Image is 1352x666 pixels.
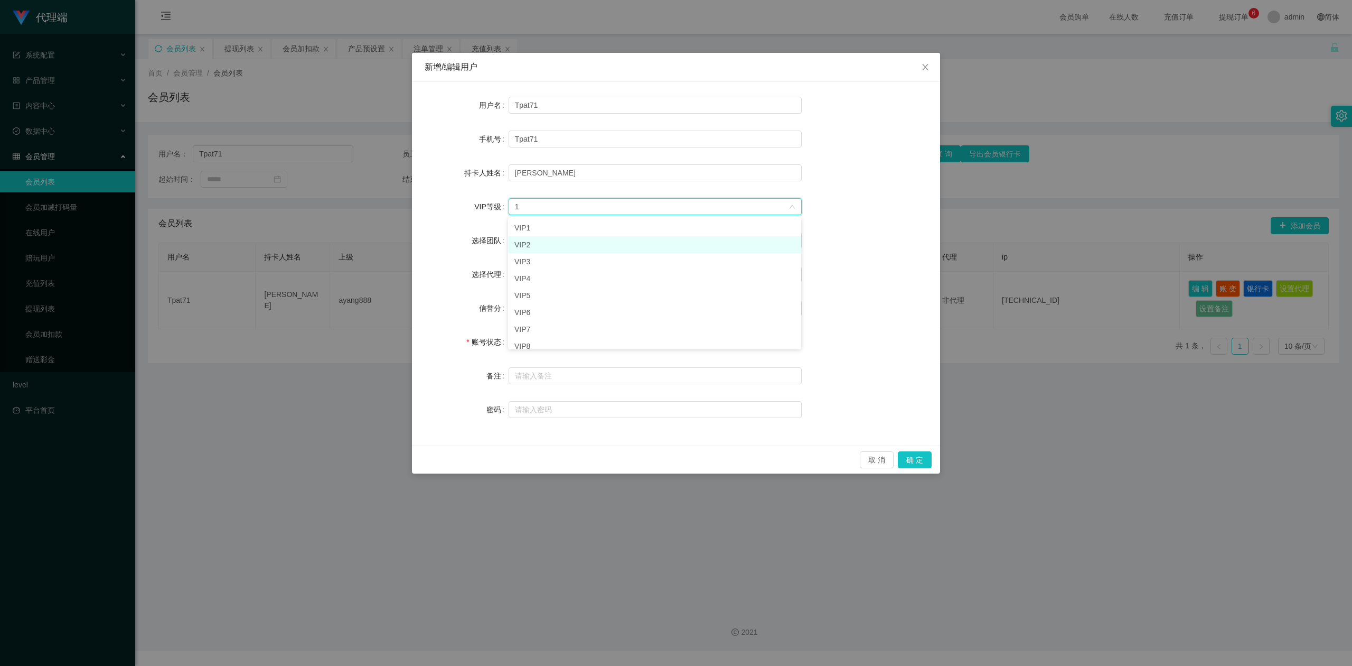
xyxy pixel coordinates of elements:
[479,135,509,143] label: 手机号：
[508,287,801,304] li: VIP5
[509,164,802,181] input: 请输入持卡人姓名
[508,236,801,253] li: VIP2
[508,338,801,355] li: VIP8
[860,451,894,468] button: 取 消
[464,169,509,177] label: 持卡人姓名：
[509,367,802,384] input: 请输入备注
[508,321,801,338] li: VIP7
[425,61,927,73] div: 新增/编辑用户
[508,253,801,270] li: VIP3
[898,451,932,468] button: 确 定
[509,97,802,114] input: 请输入用户名
[509,131,802,147] input: 请输入手机号
[472,270,509,279] label: 选择代理：
[474,202,508,211] label: VIP等级：
[486,372,509,380] label: 备注：
[910,53,940,82] button: Close
[508,270,801,287] li: VIP4
[479,101,509,109] label: 用户名：
[515,199,519,215] div: 1
[508,219,801,236] li: VIP1
[486,405,509,414] label: 密码：
[466,338,508,346] label: 账号状态：
[508,304,801,321] li: VIP6
[921,63,929,71] i: 图标: close
[509,401,802,418] input: 请输入密码
[472,236,509,245] label: 选择团队：
[789,203,795,211] i: 图标: down
[479,304,509,312] label: 信誉分：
